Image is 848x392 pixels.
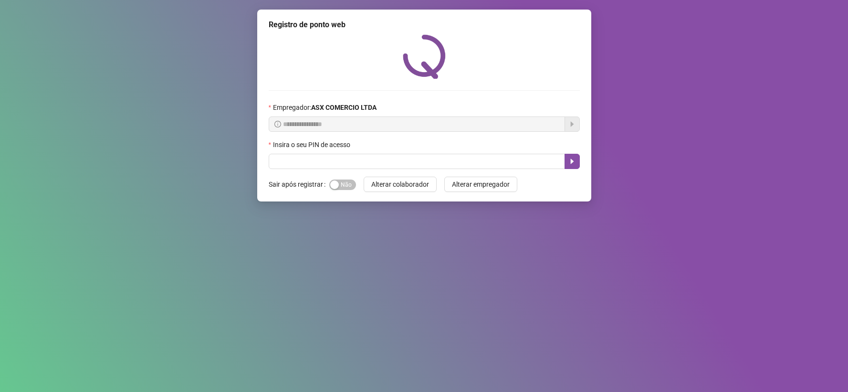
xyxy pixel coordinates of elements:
[452,179,510,190] span: Alterar empregador
[403,34,446,79] img: QRPoint
[269,139,356,150] label: Insira o seu PIN de acesso
[364,177,437,192] button: Alterar colaborador
[568,158,576,165] span: caret-right
[371,179,429,190] span: Alterar colaborador
[269,177,329,192] label: Sair após registrar
[274,121,281,127] span: info-circle
[273,102,377,113] span: Empregador :
[444,177,517,192] button: Alterar empregador
[269,19,580,31] div: Registro de ponto web
[311,104,377,111] strong: ASX COMERCIO LTDA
